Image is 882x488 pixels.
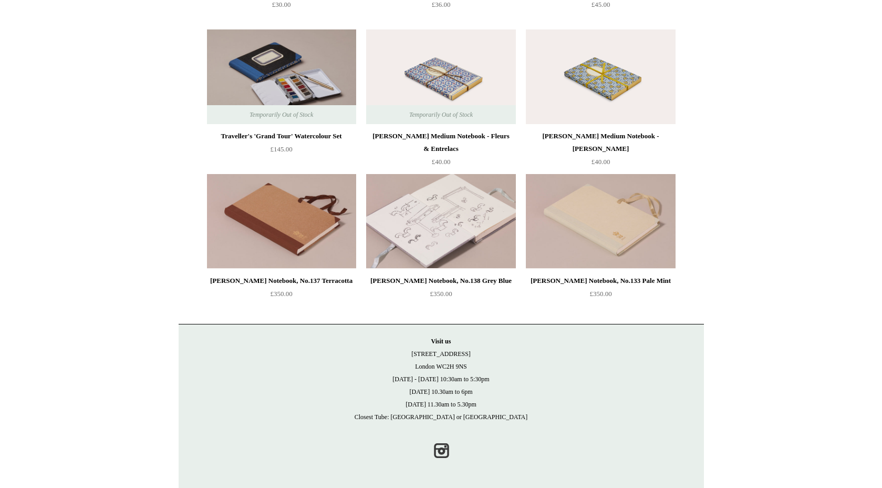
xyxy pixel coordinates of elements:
span: £45.00 [592,1,610,8]
img: Traveller's 'Grand Tour' Watercolour Set [207,29,356,124]
img: Antoinette Poisson Medium Notebook - Fleurs & Entrelacs [366,29,515,124]
div: [PERSON_NAME] Medium Notebook - Fleurs & Entrelacs [369,130,513,155]
div: [PERSON_NAME] Medium Notebook - [PERSON_NAME] [528,130,672,155]
a: Traveller's 'Grand Tour' Watercolour Set £145.00 [207,130,356,173]
img: Antoinette Poisson Medium Notebook - Tison [526,29,675,124]
a: Traveller's 'Grand Tour' Watercolour Set Traveller's 'Grand Tour' Watercolour Set Temporarily Out... [207,29,356,124]
a: Antoinette Poisson Medium Notebook - Fleurs & Entrelacs Antoinette Poisson Medium Notebook - Fleu... [366,29,515,124]
img: Steve Harrison Notebook, No.137 Terracotta [207,174,356,269]
a: Steve Harrison Notebook, No.133 Pale Mint Steve Harrison Notebook, No.133 Pale Mint [526,174,675,269]
p: [STREET_ADDRESS] London WC2H 9NS [DATE] - [DATE] 10:30am to 5:30pm [DATE] 10.30am to 6pm [DATE] 1... [189,335,693,423]
div: [PERSON_NAME] Notebook, No.133 Pale Mint [528,274,672,287]
a: [PERSON_NAME] Medium Notebook - Fleurs & Entrelacs £40.00 [366,130,515,173]
div: Traveller's 'Grand Tour' Watercolour Set [210,130,354,143]
span: Temporarily Out of Stock [399,105,483,124]
span: £350.00 [589,290,611,298]
a: [PERSON_NAME] Notebook, No.137 Terracotta £350.00 [207,274,356,318]
span: £40.00 [592,158,610,166]
img: Steve Harrison Notebook, No.138 Grey Blue [366,174,515,269]
a: Instagram [430,439,453,462]
a: [PERSON_NAME] Notebook, No.138 Grey Blue £350.00 [366,274,515,318]
a: Antoinette Poisson Medium Notebook - Tison Antoinette Poisson Medium Notebook - Tison [526,29,675,124]
span: £36.00 [432,1,451,8]
span: £350.00 [270,290,292,298]
strong: Visit us [431,338,451,345]
img: Steve Harrison Notebook, No.133 Pale Mint [526,174,675,269]
a: [PERSON_NAME] Notebook, No.133 Pale Mint £350.00 [526,274,675,318]
span: Temporarily Out of Stock [239,105,324,124]
a: Steve Harrison Notebook, No.138 Grey Blue Steve Harrison Notebook, No.138 Grey Blue [366,174,515,269]
div: [PERSON_NAME] Notebook, No.137 Terracotta [210,274,354,287]
span: £30.00 [272,1,291,8]
span: £145.00 [270,145,292,153]
span: £40.00 [432,158,451,166]
span: £350.00 [430,290,452,298]
a: [PERSON_NAME] Medium Notebook - [PERSON_NAME] £40.00 [526,130,675,173]
div: [PERSON_NAME] Notebook, No.138 Grey Blue [369,274,513,287]
a: Steve Harrison Notebook, No.137 Terracotta Steve Harrison Notebook, No.137 Terracotta [207,174,356,269]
